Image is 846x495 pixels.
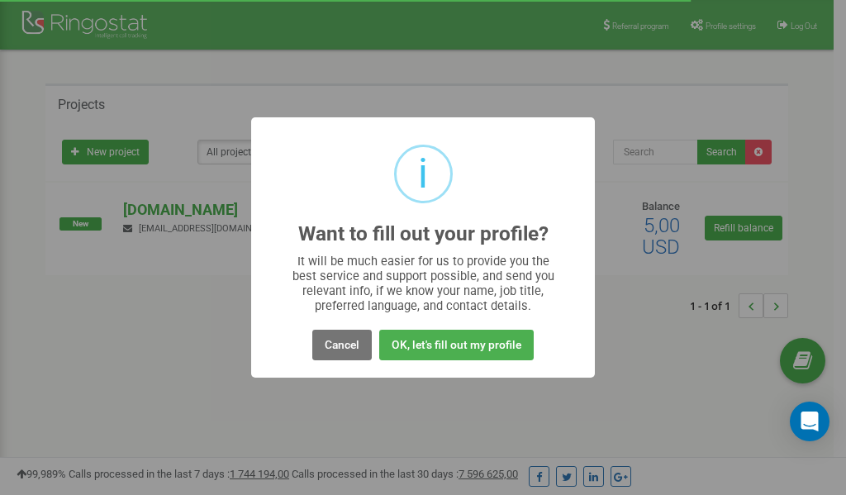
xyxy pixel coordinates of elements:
[790,402,829,441] div: Open Intercom Messenger
[379,330,534,360] button: OK, let's fill out my profile
[312,330,372,360] button: Cancel
[298,223,549,245] h2: Want to fill out your profile?
[418,147,428,201] div: i
[284,254,563,313] div: It will be much easier for us to provide you the best service and support possible, and send you ...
